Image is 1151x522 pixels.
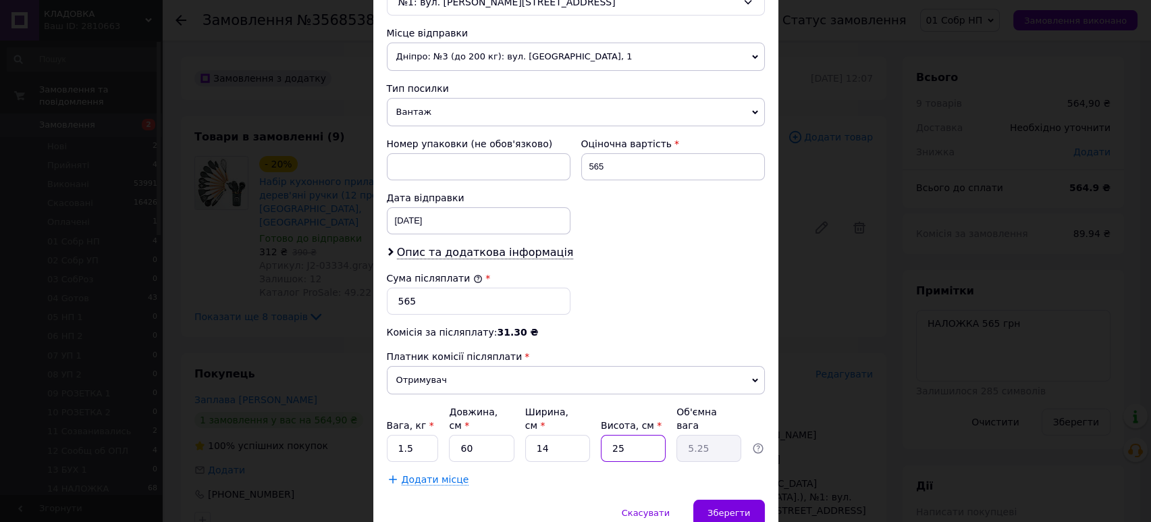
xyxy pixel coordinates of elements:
div: Дата відправки [387,191,570,205]
label: Вага, кг [387,420,434,431]
span: Вантаж [387,98,765,126]
label: Довжина, см [449,407,498,431]
span: Тип посилки [387,83,449,94]
div: Комісія за післяплату: [387,325,765,339]
label: Висота, см [601,420,662,431]
span: 31.30 ₴ [497,327,538,338]
span: Місце відправки [387,28,469,38]
div: Номер упаковки (не обов'язково) [387,137,570,151]
div: Оціночна вартість [581,137,765,151]
div: Об'ємна вага [676,405,741,432]
span: Додати місце [402,474,469,486]
span: Скасувати [622,508,670,518]
span: Опис та додаткова інформація [397,246,574,259]
span: Платник комісії післяплати [387,351,523,362]
label: Ширина, см [525,407,568,431]
span: Зберегти [707,508,750,518]
span: Дніпро: №3 (до 200 кг): вул. [GEOGRAPHIC_DATA], 1 [387,43,765,71]
span: Отримувач [387,366,765,394]
label: Сума післяплати [387,273,483,284]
